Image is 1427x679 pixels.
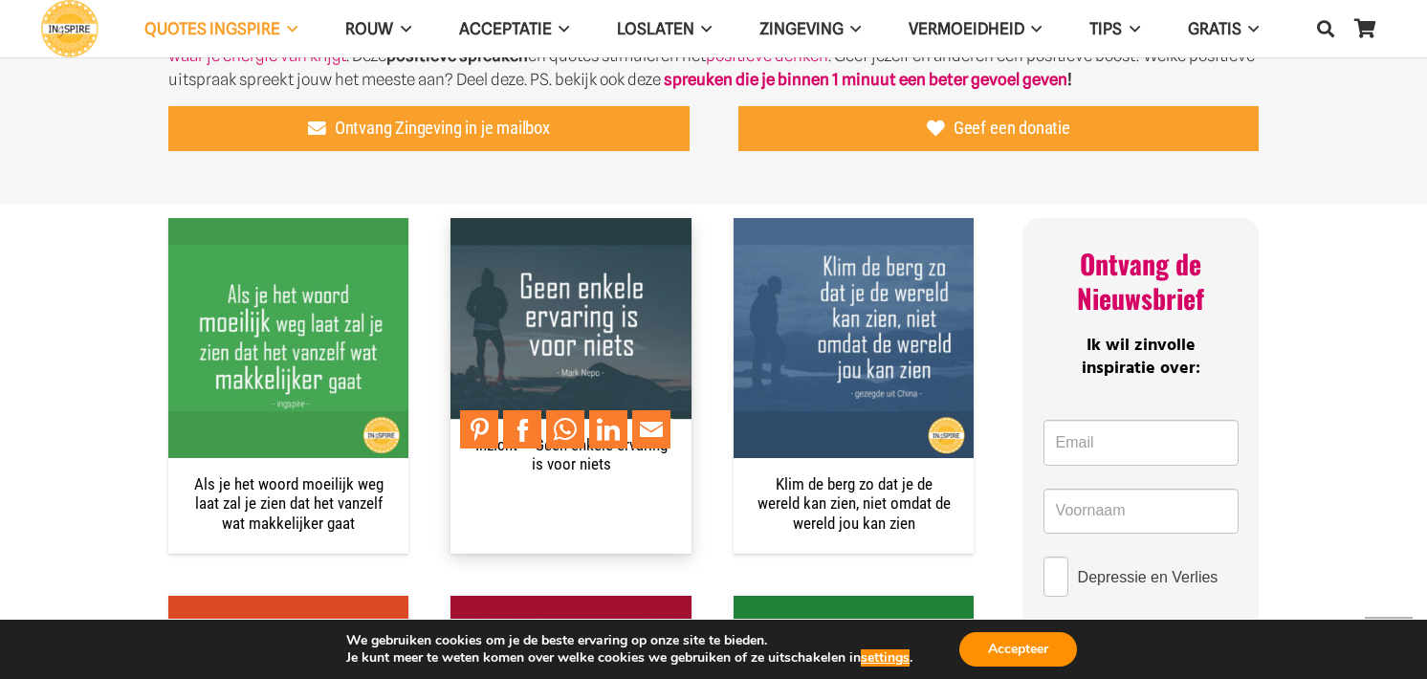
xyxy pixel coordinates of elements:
button: Accepteer [959,632,1077,667]
a: spreuken die je binnen 1 minuut een beter gevoel geven [664,70,1067,89]
a: Klim de berg zo dat je de wereld kan zien, niet omdat de wereld jou kan zien [734,220,974,239]
a: TIPSTIPS Menu [1065,5,1163,54]
span: Depressie en Verlies [1078,565,1218,589]
span: Acceptatie [459,19,552,38]
a: GRATISGRATIS Menu [1164,5,1283,54]
a: spreuk – Elke nieuwe dag is een cadeau klaar om uitgepakt te worden [450,598,691,617]
a: Als je het woord moeilijk weg laat zal je zien dat het vanzelf wat makkelijker gaat [194,474,384,533]
a: LoslatenLoslaten Menu [593,5,735,54]
span: Zingeving [759,19,844,38]
input: Email [1043,420,1239,466]
a: VERMOEIDHEIDVERMOEIDHEID Menu [885,5,1065,54]
span: Ik wil zinvolle inspiratie over: [1082,332,1200,382]
input: Depressie en Verlies [1043,557,1068,597]
span: TIPS [1089,19,1122,38]
p: We gebruiken cookies om je de beste ervaring op onze site te bieden. [346,632,912,649]
a: Zoeken [1306,5,1345,53]
strong: ! [661,70,1072,89]
li: Pinterest [460,410,503,449]
span: Zingeving Menu [844,5,861,53]
span: VERMOEIDHEID Menu [1024,5,1042,53]
a: Pin to Pinterest [460,410,498,449]
a: positieve denken [706,46,828,65]
li: Facebook [503,410,546,449]
a: ZingevingZingeving Menu [735,5,885,54]
span: Ontvang Zingeving in je mailbox [335,118,550,139]
span: Ontvang de Nieuwsbrief [1077,244,1204,318]
a: positieve spreuken te delen waar je energie van krijgt [168,22,1227,65]
a: Inzicht – Geen enkele ervaring is voor niets [475,435,668,473]
img: Spreuk van Inge Ingspire: Als je het woord moeilijke weg laat zal je zien dat het vanzelf wat mak... [168,218,408,458]
span: GRATIS Menu [1241,5,1259,53]
li: WhatsApp [546,410,589,449]
span: Acceptatie Menu [552,5,569,53]
span: ROUW Menu [393,5,410,53]
span: TIPS Menu [1122,5,1139,53]
span: ROUW [345,19,393,38]
img: Klim de berg zo dat je de wereld kan zien, niet omdat de wereld jou kan zien | ingspire [734,218,974,458]
a: Share to WhatsApp [546,410,584,449]
a: Share to LinkedIn [589,410,627,449]
li: LinkedIn [589,410,632,449]
a: Citaat – Als je naar de zon draait, dan valt de schaduw achter je [168,598,408,617]
a: Inzicht – Moeizame wegen leiden vaak naar mooie bestemmingen [734,598,974,617]
a: AcceptatieAcceptatie Menu [435,5,593,54]
strong: positieve spreuken [386,46,528,65]
span: VERMOEIDHEID [909,19,1024,38]
a: Terug naar top [1365,617,1413,665]
span: QUOTES INGSPIRE Menu [280,5,297,53]
a: QUOTES INGSPIREQUOTES INGSPIRE Menu [121,5,321,54]
a: Share to Facebook [503,410,541,449]
a: Inzicht – Geen enkele ervaring is voor niets [450,220,691,239]
a: Klim de berg zo dat je de wereld kan zien, niet omdat de wereld jou kan zien [757,474,951,533]
button: settings [861,649,910,667]
span: GRATIS [1188,19,1241,38]
li: Email This [632,410,675,449]
a: Als je het woord moeilijk weg laat zal je zien dat het vanzelf wat makkelijker gaat [168,220,408,239]
span: QUOTES INGSPIRE [144,19,280,38]
a: Geef een donatie [738,106,1260,152]
span: Loslaten Menu [694,5,712,53]
a: Mail to Email This [632,410,670,449]
p: Je kunt meer te weten komen over welke cookies we gebruiken of ze uitschakelen in . [346,649,912,667]
span: Geef een donatie [954,118,1070,139]
input: Voornaam [1043,489,1239,535]
img: Geen enkele ervaring is voor niets - Citaat van schrijver Mark Nepo | www.ingspire.nl [450,218,691,458]
a: ROUWROUW Menu [321,5,434,54]
span: Loslaten [617,19,694,38]
a: Ontvang Zingeving in je mailbox [168,106,690,152]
